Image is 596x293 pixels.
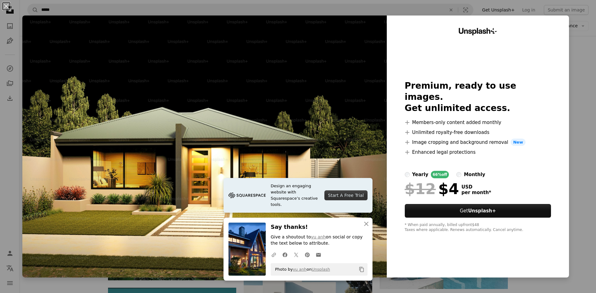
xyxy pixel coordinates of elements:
a: Share on Facebook [279,248,291,261]
li: Image cropping and background removal [405,139,551,146]
div: monthly [464,171,485,178]
span: USD [462,184,491,190]
h2: Premium, ready to use images. Get unlimited access. [405,80,551,114]
div: $4 [405,181,459,197]
a: Unsplash [312,267,330,272]
div: Start A Free Trial [324,190,368,200]
button: GetUnsplash+ [405,204,551,218]
li: Members-only content added monthly [405,119,551,126]
div: * When paid annually, billed upfront $48 Taxes where applicable. Renews automatically. Cancel any... [405,223,551,233]
span: New [511,139,526,146]
a: Share over email [313,248,324,261]
span: Design an engaging website with Squarespace’s creative tools. [271,183,319,208]
a: Share on Twitter [291,248,302,261]
a: vu anh [311,234,326,239]
a: Share on Pinterest [302,248,313,261]
li: Enhanced legal protections [405,149,551,156]
img: file-1705255347840-230a6ab5bca9image [228,191,266,200]
h3: Say thanks! [271,223,368,232]
span: per month * [462,190,491,195]
li: Unlimited royalty-free downloads [405,129,551,136]
div: yearly [412,171,428,178]
div: 66% off [431,171,449,178]
a: Design an engaging website with Squarespace’s creative tools.Start A Free Trial [223,178,372,213]
span: Photo by on [272,264,330,274]
button: Copy to clipboard [356,264,367,275]
input: yearly66%off [405,172,410,177]
strong: Unsplash+ [468,208,496,214]
p: Give a shoutout to on social or copy the text below to attribute. [271,234,368,246]
a: vu anh [293,267,307,272]
input: monthly [456,172,461,177]
span: $12 [405,181,436,197]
